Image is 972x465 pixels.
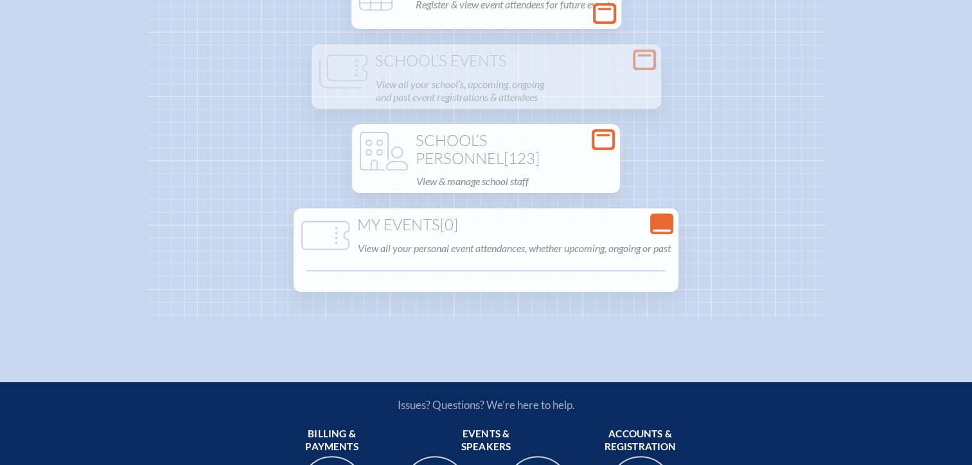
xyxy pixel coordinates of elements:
span: Accounts & registration [594,428,687,453]
p: Issues? Questions? We’re here to help. [260,398,712,412]
h1: School’s Events [317,52,656,70]
p: View all your personal event attendances, whether upcoming, ongoing or past [358,239,671,257]
span: Events & speakers [440,428,533,453]
p: View & manage school staff [416,172,612,190]
p: View all your school’s, upcoming, ongoing and past event registrations & attendees [376,75,653,106]
span: Billing & payments [286,428,378,453]
span: [0] [440,215,458,234]
h1: School’s Personnel [357,132,615,167]
span: [123] [504,149,540,168]
h1: My Events [299,216,673,234]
